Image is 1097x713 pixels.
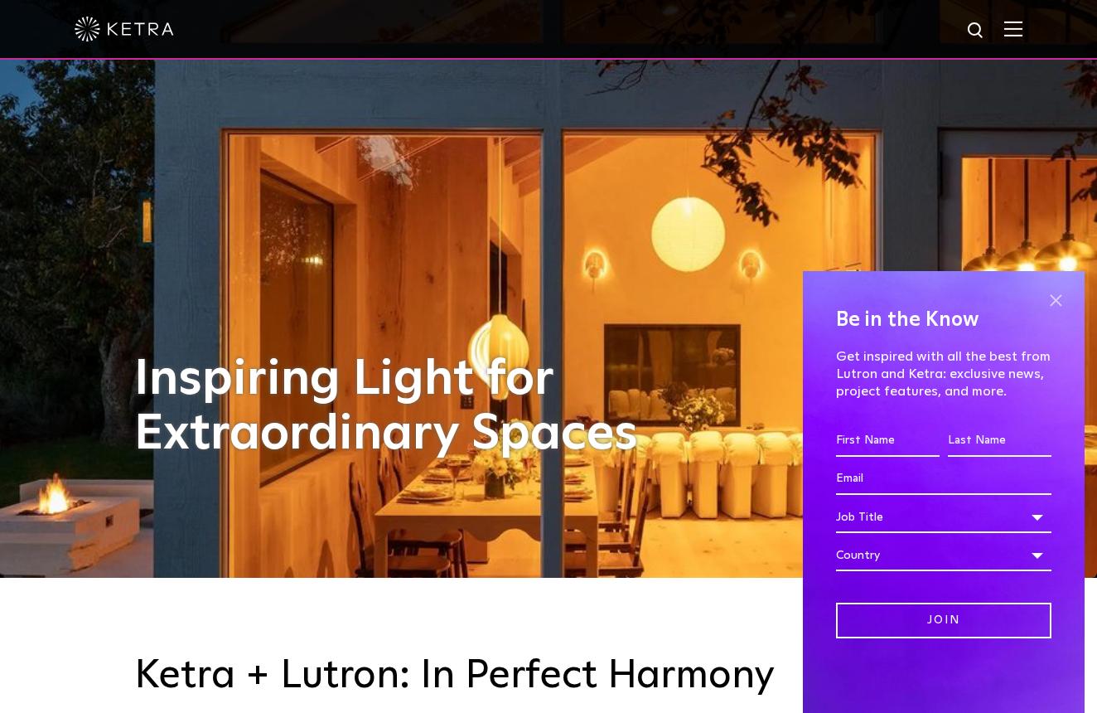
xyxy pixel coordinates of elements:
h3: Ketra + Lutron: In Perfect Harmony [134,652,963,701]
img: search icon [966,21,987,41]
h4: Be in the Know [836,304,1051,336]
h1: Inspiring Light for Extraordinary Spaces [134,352,673,462]
input: Email [836,463,1051,495]
div: Job Title [836,502,1051,533]
img: ketra-logo-2019-white [75,17,174,41]
input: Join [836,603,1051,638]
p: Get inspired with all the best from Lutron and Ketra: exclusive news, project features, and more. [836,348,1051,400]
input: First Name [836,425,940,457]
img: Hamburger%20Nav.svg [1004,21,1022,36]
input: Last Name [948,425,1051,457]
div: Country [836,540,1051,571]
